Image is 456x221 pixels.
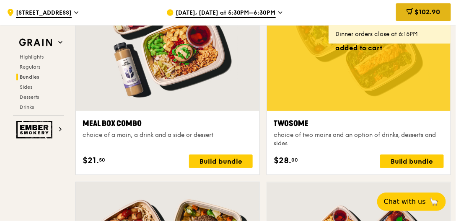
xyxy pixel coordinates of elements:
[274,131,444,148] div: choice of two mains and an option of drinks, desserts and sides
[291,157,298,163] span: 00
[20,74,39,80] span: Bundles
[83,154,99,167] span: $21.
[415,8,440,16] span: $102.90
[274,154,291,167] span: $28.
[16,9,72,18] span: [STREET_ADDRESS]
[274,118,444,129] div: Twosome
[20,94,39,100] span: Desserts
[20,84,32,90] span: Sides
[189,154,253,168] div: Build bundle
[20,64,40,70] span: Regulars
[16,35,55,50] img: Grain web logo
[20,54,44,60] span: Highlights
[335,30,444,39] div: Dinner orders close at 6:15PM
[83,118,253,129] div: Meal Box Combo
[20,104,34,110] span: Drinks
[16,121,55,139] img: Ember Smokery web logo
[377,193,446,211] button: Chat with us🦙
[83,131,253,139] div: choice of a main, a drink and a side or dessert
[99,157,105,163] span: 50
[384,197,426,207] span: Chat with us
[429,197,439,207] span: 🦙
[380,154,444,168] div: Build bundle
[176,9,276,18] span: [DATE], [DATE] at 5:30PM–6:30PM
